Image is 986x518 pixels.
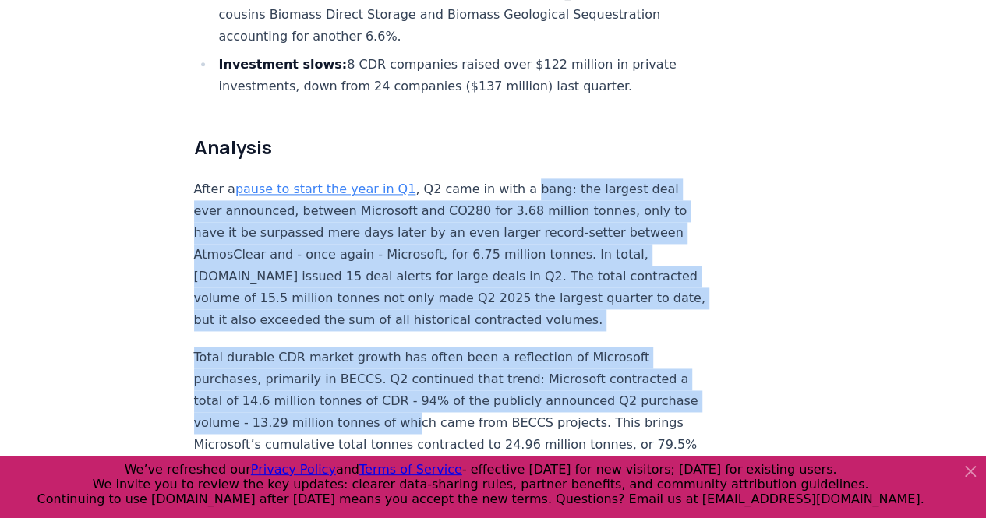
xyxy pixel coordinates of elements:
[214,54,710,97] li: 8 CDR companies raised over $122 million in private investments, down from 24 companies ($137 mil...
[194,178,710,331] p: After a , Q2 came in with a bang: the largest deal ever announced, between Microsoft and CO280 fo...
[219,57,348,72] strong: Investment slows:
[194,135,710,160] h2: Analysis
[235,181,415,196] a: pause to start the year in Q1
